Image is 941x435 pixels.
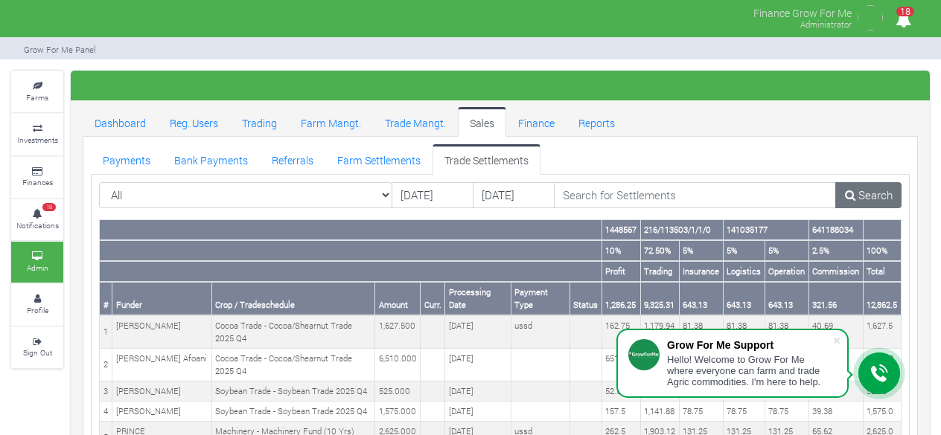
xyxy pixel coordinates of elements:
[375,402,421,422] td: 1,575.000
[373,107,458,137] a: Trade Mangt.
[602,240,640,261] th: 10%
[211,402,375,422] td: Soybean Trade - Soybean Trade 2025 Q4
[375,349,421,381] td: 6,510.000
[808,282,863,315] th: 321.56
[667,339,832,351] div: Grow For Me Support
[392,182,473,209] input: DD/MM/YYYY
[112,381,212,402] td: [PERSON_NAME]
[112,402,212,422] td: [PERSON_NAME]
[16,220,59,231] small: Notifications
[808,220,863,240] th: 641188034
[723,220,808,240] th: 141035177
[27,305,48,315] small: Profile
[679,240,723,261] th: 5%
[100,349,112,381] td: 2
[22,177,53,187] small: Finances
[567,107,627,137] a: Reports
[100,282,112,315] th: #
[112,282,212,315] th: Funder
[863,240,901,261] th: 100%
[602,315,640,348] td: 162.75
[42,203,56,212] span: 18
[260,144,325,174] a: Referrals
[765,315,808,348] td: 81.38
[855,3,885,33] img: growforme image
[765,240,808,261] th: 5%
[835,182,902,209] a: Search
[808,402,863,422] td: 39.38
[640,282,679,315] th: 9,325.31
[445,282,511,315] th: Processing Date
[445,315,511,348] td: [DATE]
[26,92,48,103] small: Farms
[112,349,212,381] td: [PERSON_NAME] Afoani
[640,402,679,422] td: 1,141.88
[679,282,723,315] th: 643.13
[808,261,863,282] th: Commission
[11,71,63,112] a: Farms
[511,315,570,348] td: ussd
[602,381,640,402] td: 52.5
[640,315,679,348] td: 1,179.94
[863,402,901,422] td: 1,575.0
[11,284,63,325] a: Profile
[723,402,765,422] td: 78.75
[421,282,445,315] th: Curr.
[723,315,765,348] td: 81.38
[230,107,289,137] a: Trading
[23,347,52,358] small: Sign Out
[17,135,58,145] small: Investments
[11,114,63,155] a: Investments
[602,220,640,240] th: 1448567
[602,402,640,422] td: 157.5
[570,282,602,315] th: Status
[602,282,640,315] th: 1,286.25
[211,315,375,348] td: Cocoa Trade - Cocoa/Shearnut Trade 2025 Q4
[765,402,808,422] td: 78.75
[889,14,918,28] a: 18
[375,315,421,348] td: 1,627.500
[765,261,808,282] th: Operation
[375,282,421,315] th: Amount
[445,349,511,381] td: [DATE]
[863,315,901,348] td: 1,627.5
[602,261,640,282] th: Profit
[896,7,914,16] span: 18
[458,107,506,137] a: Sales
[808,240,863,261] th: 2.5%
[679,261,723,282] th: Insurance
[473,182,555,209] input: DD/MM/YYYY
[602,349,640,381] td: 651.0
[211,282,375,315] th: Crop / Tradeschedule
[100,315,112,348] td: 1
[554,182,837,209] input: Search for Settlements
[765,282,808,315] th: 643.13
[723,261,765,282] th: Logistics
[83,107,158,137] a: Dashboard
[679,402,723,422] td: 78.75
[289,107,373,137] a: Farm Mangt.
[23,3,31,33] img: growforme image
[863,282,901,315] th: 12,862.5
[511,282,570,315] th: Payment Type
[211,349,375,381] td: Cocoa Trade - Cocoa/Shearnut Trade 2025 Q4
[640,220,723,240] th: 216/113503/1/1/0
[640,240,679,261] th: 72.50%
[100,402,112,422] td: 4
[100,381,112,402] td: 3
[863,261,901,282] th: Total
[211,381,375,402] td: Soybean Trade - Soybean Trade 2025 Q4
[640,261,679,282] th: Trading
[723,282,765,315] th: 643.13
[667,354,832,387] div: Hello! Welcome to Grow For Me where everyone can farm and trade Agric commodities. I'm here to help.
[91,144,162,174] a: Payments
[800,19,852,30] small: Administrator
[753,3,852,21] p: Finance Grow For Me
[506,107,567,137] a: Finance
[27,262,48,273] small: Admin
[11,157,63,198] a: Finances
[723,240,765,261] th: 5%
[24,44,96,55] small: Grow For Me Panel
[11,199,63,240] a: 18 Notifications
[433,144,540,174] a: Trade Settlements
